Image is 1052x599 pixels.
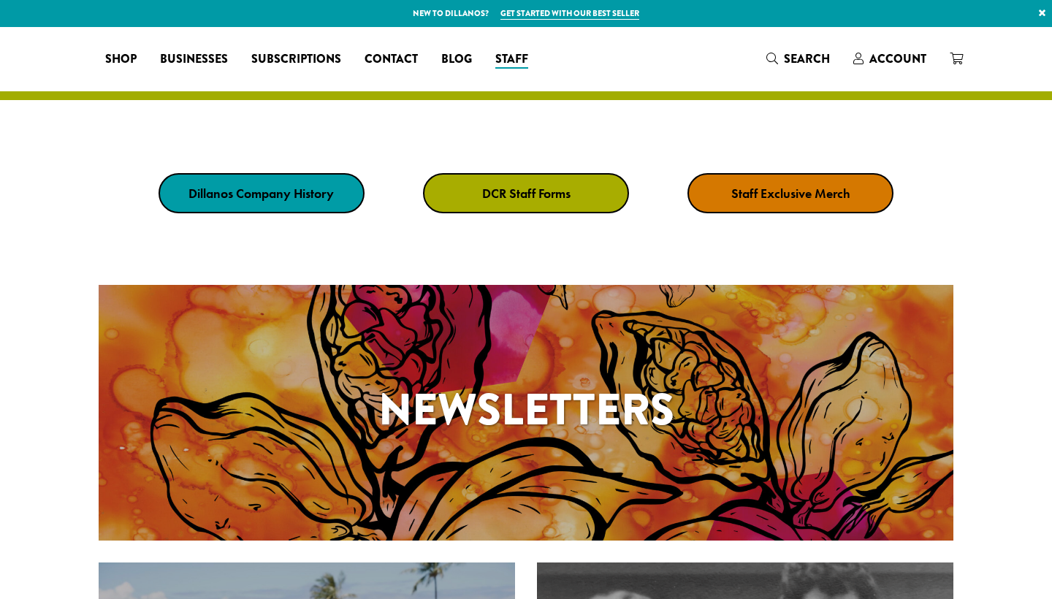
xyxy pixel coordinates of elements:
span: Staff [495,50,528,69]
span: Blog [441,50,472,69]
strong: Staff Exclusive Merch [731,185,850,202]
span: Search [784,50,830,67]
span: Account [869,50,926,67]
h1: Newsletters [99,377,953,443]
a: Staff [484,47,540,71]
a: Dillanos Company History [159,173,365,213]
span: Shop [105,50,137,69]
span: Businesses [160,50,228,69]
strong: Dillanos Company History [188,185,334,202]
span: Contact [365,50,418,69]
a: DCR Staff Forms [423,173,629,213]
a: Get started with our best seller [500,7,639,20]
a: Shop [94,47,148,71]
a: Newsletters [99,285,953,541]
a: Staff Exclusive Merch [687,173,893,213]
a: Search [755,47,842,71]
strong: DCR Staff Forms [482,185,571,202]
span: Subscriptions [251,50,341,69]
